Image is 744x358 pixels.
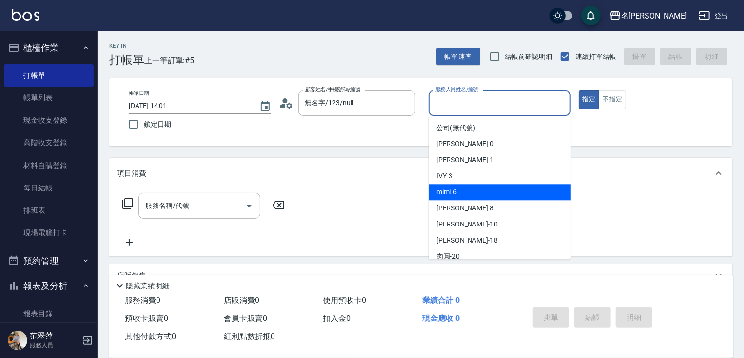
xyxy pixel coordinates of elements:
[129,90,149,97] label: 帳單日期
[505,52,553,62] span: 結帳前確認明細
[4,109,94,132] a: 現金收支登錄
[422,314,460,323] span: 現金應收 0
[254,94,277,118] button: Choose date, selected date is 2025-09-18
[4,302,94,325] a: 報表目錄
[579,90,600,109] button: 指定
[224,314,267,323] span: 會員卡販賣 0
[4,273,94,299] button: 報表及分析
[8,331,27,350] img: Person
[436,203,494,213] span: [PERSON_NAME] -8
[12,9,39,21] img: Logo
[30,341,79,350] p: 服務人員
[606,6,691,26] button: 名[PERSON_NAME]
[4,64,94,87] a: 打帳單
[575,52,616,62] span: 連續打單結帳
[436,48,480,66] button: 帳單速查
[125,332,176,341] span: 其他付款方式 0
[144,119,171,130] span: 鎖定日期
[126,281,170,291] p: 隱藏業績明細
[4,199,94,222] a: 排班表
[436,235,498,245] span: [PERSON_NAME] -18
[241,198,257,214] button: Open
[117,271,146,281] p: 店販銷售
[125,296,160,305] span: 服務消費 0
[305,86,361,93] label: 顧客姓名/手機號碼/編號
[436,123,475,133] span: 公司 (無代號)
[224,332,275,341] span: 紅利點數折抵 0
[599,90,626,109] button: 不指定
[109,43,144,49] h2: Key In
[4,177,94,199] a: 每日結帳
[436,187,457,197] span: mimi -6
[4,222,94,244] a: 現場電腦打卡
[129,98,250,114] input: YYYY/MM/DD hh:mm
[30,331,79,341] h5: 范翠萍
[695,7,732,25] button: 登出
[4,248,94,274] button: 預約管理
[581,6,601,25] button: save
[109,158,732,189] div: 項目消費
[4,87,94,109] a: 帳單列表
[621,10,687,22] div: 名[PERSON_NAME]
[117,169,146,179] p: 項目消費
[144,55,195,67] span: 上一筆訂單:#5
[109,53,144,67] h3: 打帳單
[224,296,259,305] span: 店販消費 0
[436,139,494,149] span: [PERSON_NAME] -0
[4,154,94,177] a: 材料自購登錄
[4,35,94,60] button: 櫃檯作業
[323,314,351,323] span: 扣入金 0
[109,264,732,287] div: 店販銷售
[436,219,498,229] span: [PERSON_NAME] -10
[435,86,478,93] label: 服務人員姓名/編號
[323,296,367,305] span: 使用預收卡 0
[436,251,460,262] span: 肉圓 -20
[436,155,494,165] span: [PERSON_NAME] -1
[125,314,168,323] span: 預收卡販賣 0
[4,132,94,154] a: 高階收支登錄
[422,296,460,305] span: 業績合計 0
[436,171,452,181] span: IVY -3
